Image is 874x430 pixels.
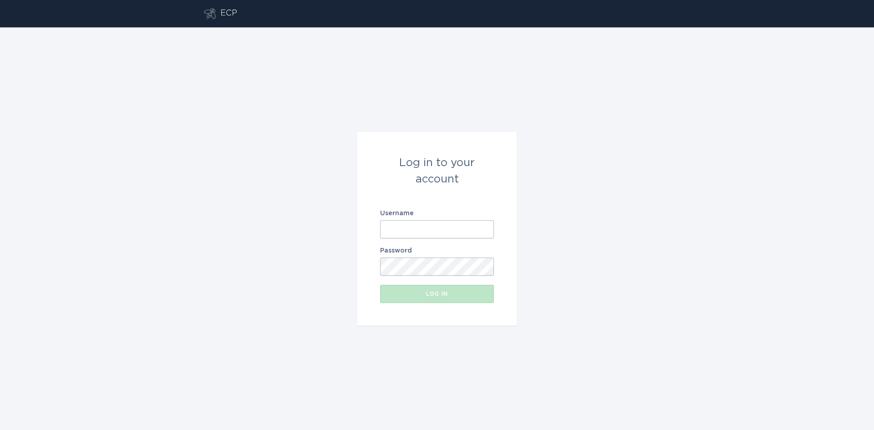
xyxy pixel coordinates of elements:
div: Log in [385,291,489,297]
div: Log in to your account [380,155,494,187]
button: Log in [380,285,494,303]
label: Password [380,248,494,254]
label: Username [380,210,494,217]
button: Go to dashboard [204,8,216,19]
div: ECP [220,8,237,19]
